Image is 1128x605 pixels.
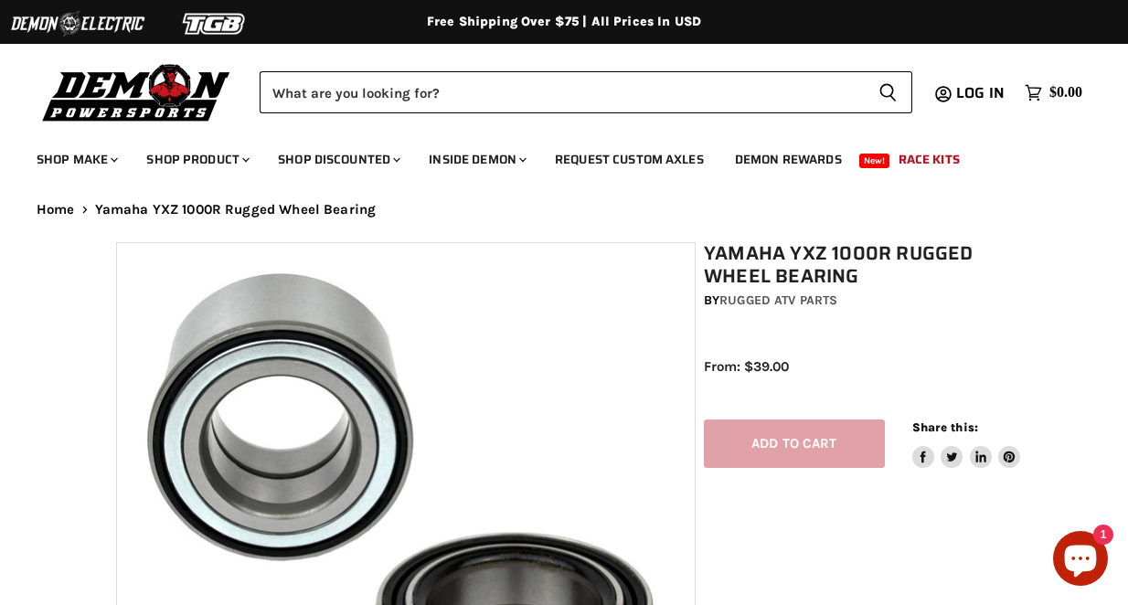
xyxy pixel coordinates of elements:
[260,71,912,113] form: Product
[541,141,718,178] a: Request Custom Axles
[864,71,912,113] button: Search
[1049,84,1082,101] span: $0.00
[37,59,237,124] img: Demon Powersports
[260,71,864,113] input: Search
[23,133,1078,178] ul: Main menu
[912,420,978,434] span: Share this:
[264,141,411,178] a: Shop Discounted
[721,141,856,178] a: Demon Rewards
[37,202,75,218] a: Home
[719,292,837,308] a: Rugged ATV Parts
[23,141,129,178] a: Shop Make
[956,81,1005,104] span: Log in
[948,85,1016,101] a: Log in
[704,291,1020,311] div: by
[704,242,1020,288] h1: Yamaha YXZ 1000R Rugged Wheel Bearing
[704,358,789,375] span: From: $39.00
[1016,80,1091,106] a: $0.00
[95,202,377,218] span: Yamaha YXZ 1000R Rugged Wheel Bearing
[133,141,261,178] a: Shop Product
[912,419,1021,468] aside: Share this:
[1048,531,1113,590] inbox-online-store-chat: Shopify online store chat
[885,141,974,178] a: Race Kits
[146,6,283,41] img: TGB Logo 2
[9,6,146,41] img: Demon Electric Logo 2
[859,154,890,168] span: New!
[415,141,537,178] a: Inside Demon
